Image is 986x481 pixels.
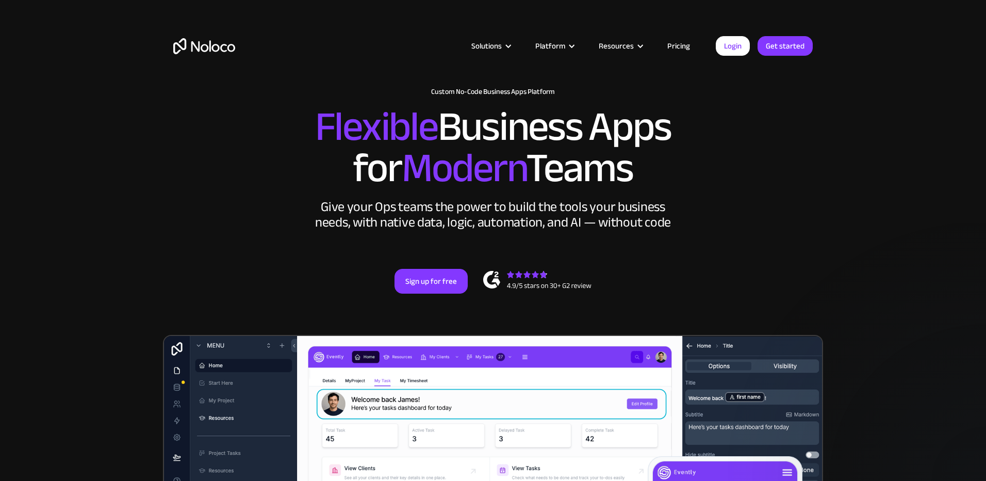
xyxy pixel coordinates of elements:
[458,39,522,53] div: Solutions
[173,38,235,54] a: home
[173,106,813,189] h2: Business Apps for Teams
[758,36,813,56] a: Get started
[599,39,634,53] div: Resources
[654,39,703,53] a: Pricing
[395,269,468,294] a: Sign up for free
[471,39,502,53] div: Solutions
[402,130,526,206] span: Modern
[313,199,673,230] div: Give your Ops teams the power to build the tools your business needs, with native data, logic, au...
[315,88,438,165] span: Flexible
[522,39,586,53] div: Platform
[716,36,750,56] a: Login
[535,39,565,53] div: Platform
[586,39,654,53] div: Resources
